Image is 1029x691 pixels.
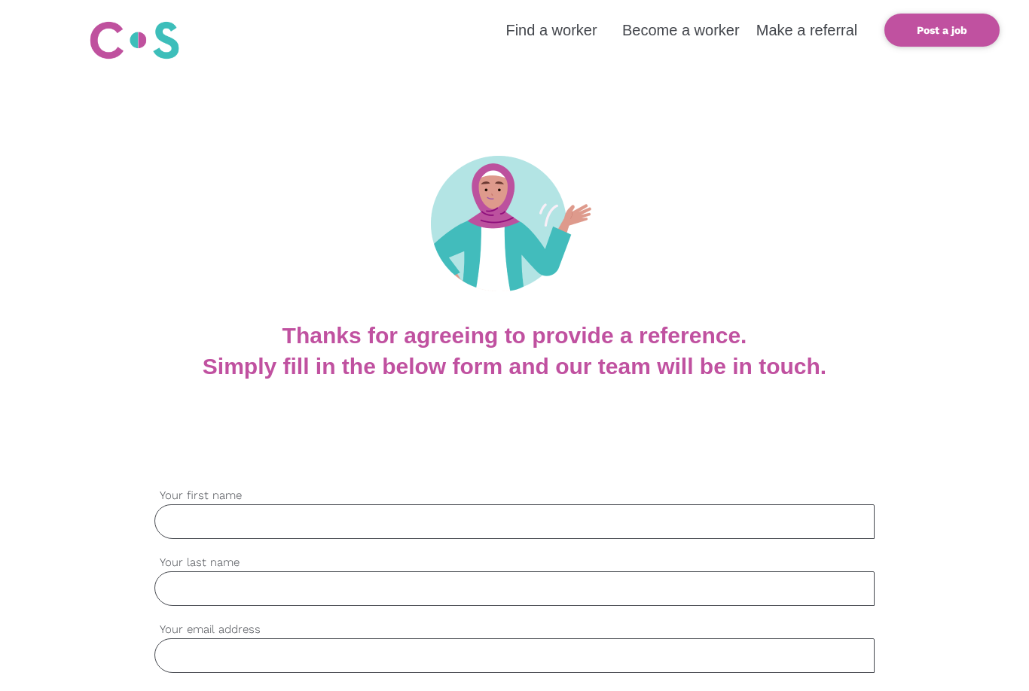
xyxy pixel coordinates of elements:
b: Post a job [917,24,967,36]
label: Your email address [154,621,875,638]
b: Simply fill in the below form and our team will be in touch. [203,354,826,379]
label: Your last name [154,554,875,571]
b: Thanks for agreeing to provide a reference. [282,323,747,348]
a: Post a job [884,14,1000,47]
a: Become a worker [622,22,740,38]
a: Make a referral [756,22,858,38]
label: Your first name [154,487,875,504]
a: Find a worker [505,22,597,38]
